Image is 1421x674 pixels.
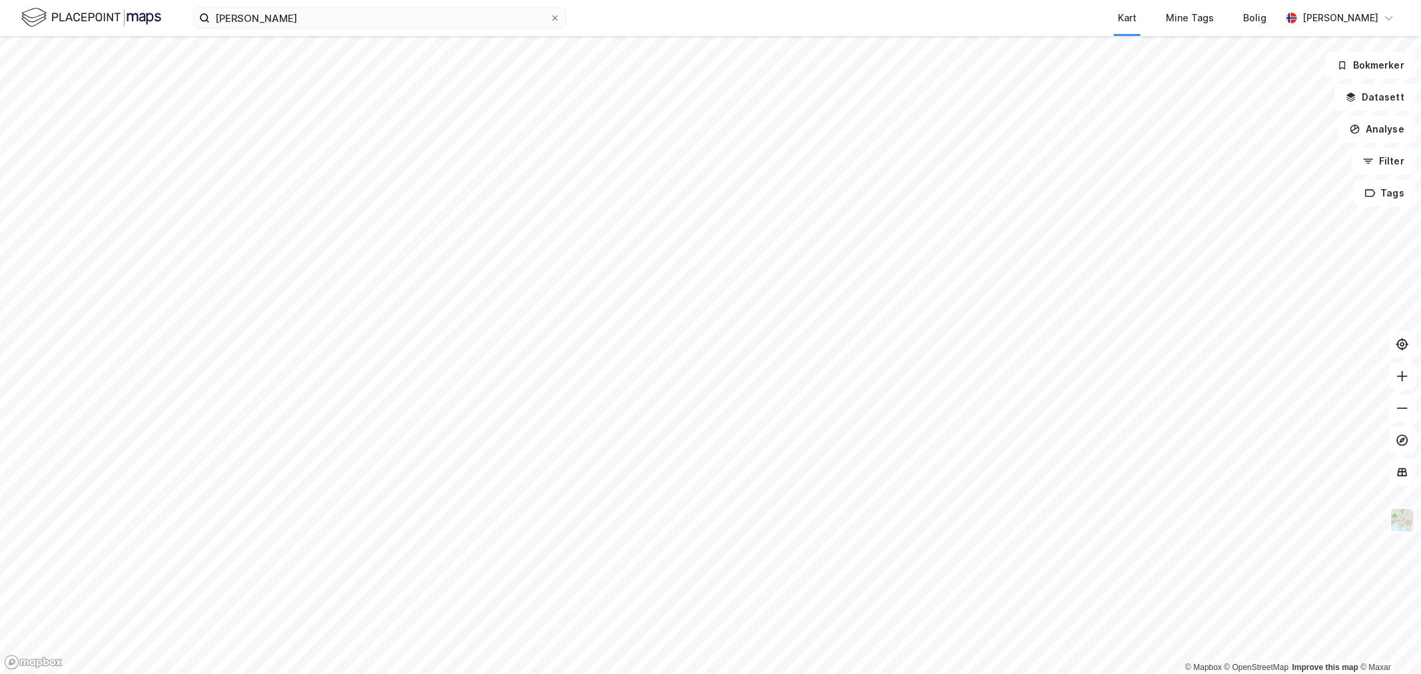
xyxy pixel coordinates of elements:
[1352,148,1416,174] button: Filter
[1185,663,1222,672] a: Mapbox
[1166,10,1214,26] div: Mine Tags
[21,6,161,29] img: logo.f888ab2527a4732fd821a326f86c7f29.svg
[210,8,550,28] input: Søk på adresse, matrikkel, gårdeiere, leietakere eller personer
[1334,84,1416,111] button: Datasett
[1354,180,1416,206] button: Tags
[1224,663,1289,672] a: OpenStreetMap
[4,655,63,670] a: Mapbox homepage
[1118,10,1137,26] div: Kart
[1243,10,1266,26] div: Bolig
[1390,507,1415,533] img: Z
[1326,52,1416,79] button: Bokmerker
[1354,610,1421,674] iframe: Chat Widget
[1338,116,1416,143] button: Analyse
[1302,10,1378,26] div: [PERSON_NAME]
[1292,663,1358,672] a: Improve this map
